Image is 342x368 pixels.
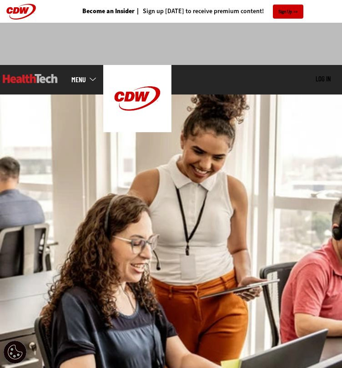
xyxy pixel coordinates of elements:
img: Home [103,65,171,132]
button: Open Preferences [4,341,26,363]
img: Home [3,74,58,83]
div: User menu [316,75,331,84]
a: Log in [316,75,331,83]
a: mobile-menu [71,76,103,83]
a: Become an Insider [82,8,135,15]
div: Cookie Settings [4,341,26,363]
a: CDW [103,125,171,134]
a: Sign up [DATE] to receive premium content! [135,8,264,15]
a: Sign Up [273,5,303,19]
